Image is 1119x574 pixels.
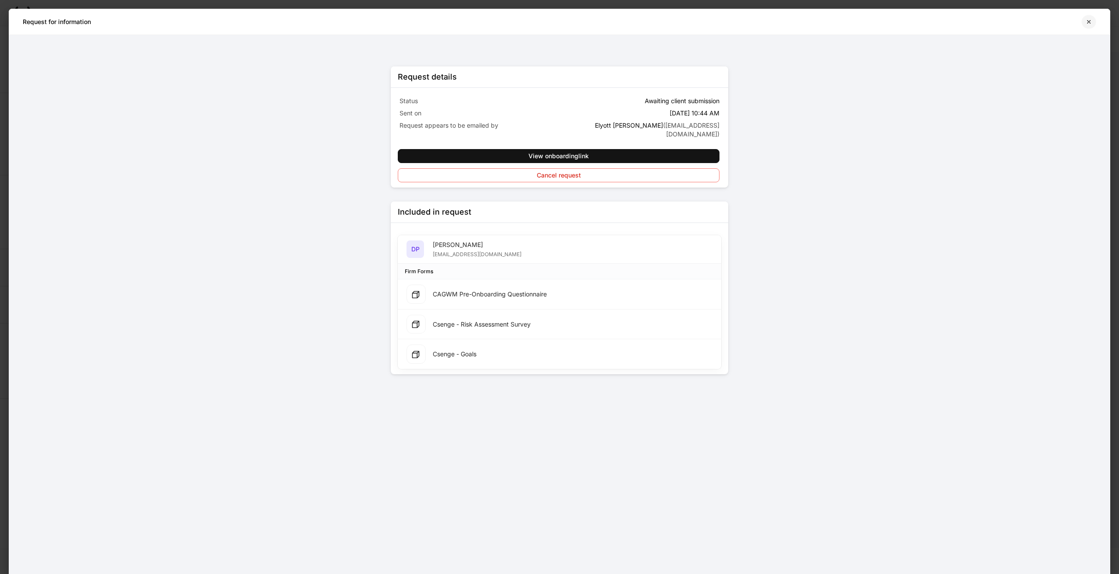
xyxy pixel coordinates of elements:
p: Request appears to be emailed by [400,121,558,130]
button: Cancel request [398,168,719,182]
p: [DATE] 10:44 AM [670,109,719,118]
span: ( [EMAIL_ADDRESS][DOMAIN_NAME] ) [663,122,719,138]
div: [PERSON_NAME] [433,240,521,249]
p: Status [400,97,558,105]
div: [EMAIL_ADDRESS][DOMAIN_NAME] [433,249,521,258]
div: Csenge - Risk Assessment Survey [433,320,531,329]
div: Csenge - Goals [433,350,476,358]
p: Awaiting client submission [645,97,719,105]
p: Sent on [400,109,558,118]
div: Request details [398,72,457,82]
div: Included in request [398,207,471,217]
div: View onboarding link [528,153,589,159]
p: Elyott [PERSON_NAME] [561,121,719,139]
div: Firm Forms [405,267,433,275]
div: CAGWM Pre-Onboarding Questionnaire [433,290,547,299]
button: View onboardinglink [398,149,719,163]
h5: Request for information [23,17,91,26]
div: Cancel request [537,172,581,178]
h5: DP [411,245,420,254]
